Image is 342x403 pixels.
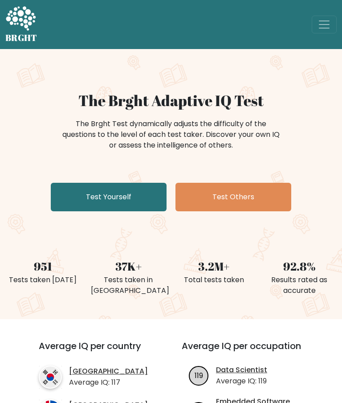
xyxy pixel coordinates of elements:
[176,258,251,275] div: 3.2M+
[182,341,314,362] h3: Average IQ per occupation
[69,367,148,376] a: [GEOGRAPHIC_DATA]
[216,376,267,387] p: Average IQ: 119
[60,119,282,151] div: The Brght Test dynamically adjusts the difficulty of the questions to the level of each test take...
[39,341,150,362] h3: Average IQ per country
[175,183,291,211] a: Test Others
[91,275,166,296] div: Tests taken in [GEOGRAPHIC_DATA]
[312,16,337,33] button: Toggle navigation
[5,275,80,285] div: Tests taken [DATE]
[5,258,80,275] div: 951
[176,275,251,285] div: Total tests taken
[39,366,62,389] img: country
[216,366,267,375] a: Data Scientist
[91,258,166,275] div: 37K+
[262,275,337,296] div: Results rated as accurate
[262,258,337,275] div: 92.8%
[5,4,37,45] a: BRGHT
[51,183,167,211] a: Test Yourself
[195,370,203,381] text: 119
[69,377,148,388] p: Average IQ: 117
[5,92,337,110] h1: The Brght Adaptive IQ Test
[5,33,37,43] h5: BRGHT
